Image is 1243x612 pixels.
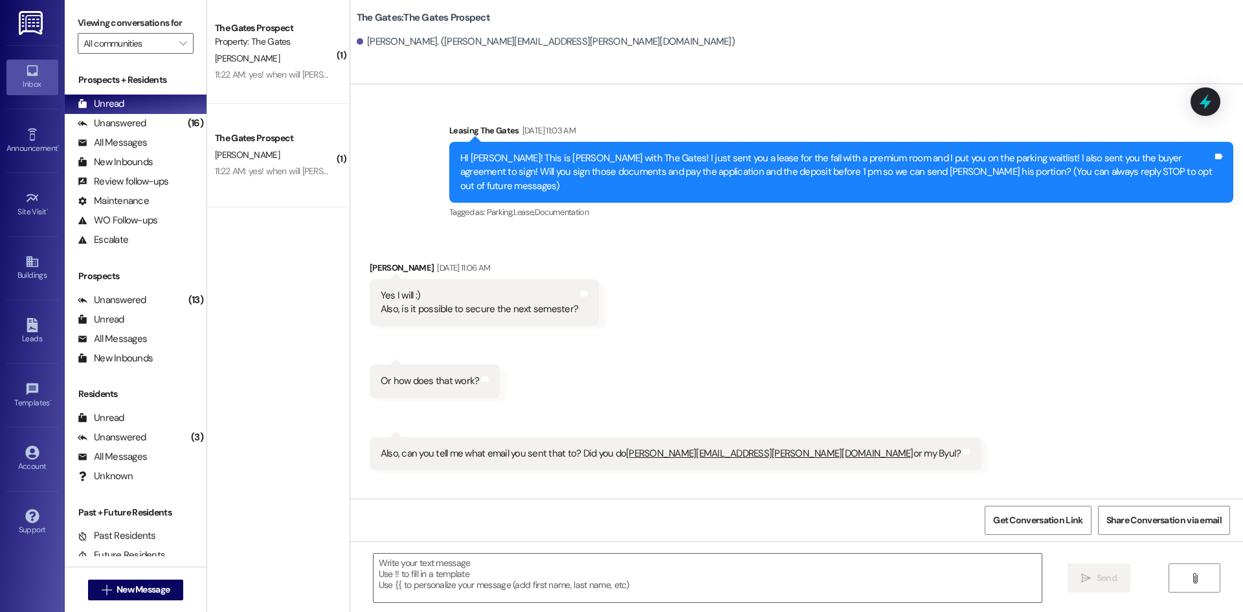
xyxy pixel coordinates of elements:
div: (13) [185,290,207,310]
div: Future Residents [78,549,165,562]
div: Tagged as: [449,203,1233,221]
a: [PERSON_NAME][EMAIL_ADDRESS][PERSON_NAME][DOMAIN_NAME] [626,447,913,460]
div: Review follow-ups [78,175,168,188]
span: Get Conversation Link [993,514,1082,527]
i:  [1081,573,1091,584]
a: Account [6,442,58,477]
div: Unknown [78,470,133,483]
i:  [179,38,186,49]
div: Escalate [78,233,128,247]
div: Unanswered [78,117,146,130]
div: Unread [78,313,124,326]
a: Leads [6,314,58,349]
a: Buildings [6,251,58,286]
div: Yes I will :) Also, is it possible to secure the next semester? [381,289,578,317]
div: Residents [65,387,207,401]
div: Also, can you tell me what email you sent that to? Did you do or my ByuI? [381,447,961,460]
div: Property: The Gates [215,35,335,49]
div: [PERSON_NAME]. ([PERSON_NAME][EMAIL_ADDRESS][PERSON_NAME][DOMAIN_NAME]) [357,35,735,49]
div: Unanswered [78,431,146,444]
span: • [58,142,60,151]
button: New Message [88,580,184,600]
div: All Messages [78,450,147,464]
div: All Messages [78,136,147,150]
span: New Message [117,583,170,596]
div: [DATE] 11:03 AM [519,124,576,137]
span: Send [1097,571,1117,585]
label: Viewing conversations for [78,13,194,33]
div: (16) [185,113,207,133]
span: [PERSON_NAME] [215,52,280,64]
div: Maintenance [78,194,149,208]
i:  [1190,573,1200,584]
div: The Gates Prospect [215,131,335,145]
a: Templates • [6,378,58,413]
i:  [102,585,111,595]
span: [PERSON_NAME] [215,149,280,161]
span: Lease , [513,207,535,218]
button: Share Conversation via email [1098,506,1230,535]
div: Past + Future Residents [65,506,207,519]
a: Inbox [6,60,58,95]
div: Unanswered [78,293,146,307]
div: All Messages [78,332,147,346]
span: Parking , [487,207,513,218]
a: Support [6,505,58,540]
div: Prospects [65,269,207,283]
div: 11:22 AM: yes! when will [PERSON_NAME] list be out? [215,165,409,177]
div: (3) [188,427,207,448]
button: Get Conversation Link [985,506,1091,535]
div: New Inbounds [78,352,153,365]
div: Leasing The Gates [449,124,1233,142]
span: • [47,205,49,214]
span: • [50,396,52,405]
div: Past Residents [78,529,156,543]
div: Unread [78,411,124,425]
div: [DATE] 11:06 AM [434,261,490,275]
div: HI [PERSON_NAME]! This is [PERSON_NAME] with The Gates! I just sent you a lease for the fall with... [460,152,1213,193]
button: Send [1068,563,1130,593]
span: Share Conversation via email [1106,514,1222,527]
div: [PERSON_NAME] [370,261,599,279]
div: Or how does that work? [381,374,480,388]
img: ResiDesk Logo [19,11,45,35]
input: All communities [84,33,173,54]
span: Documentation [535,207,589,218]
div: WO Follow-ups [78,214,157,227]
a: Site Visit • [6,187,58,222]
div: Prospects + Residents [65,73,207,87]
b: The Gates: The Gates Prospect [357,11,490,25]
div: Unread [78,97,124,111]
div: New Inbounds [78,155,153,169]
div: The Gates Prospect [215,21,335,35]
div: 11:22 AM: yes! when will [PERSON_NAME] list be out? [215,69,409,80]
